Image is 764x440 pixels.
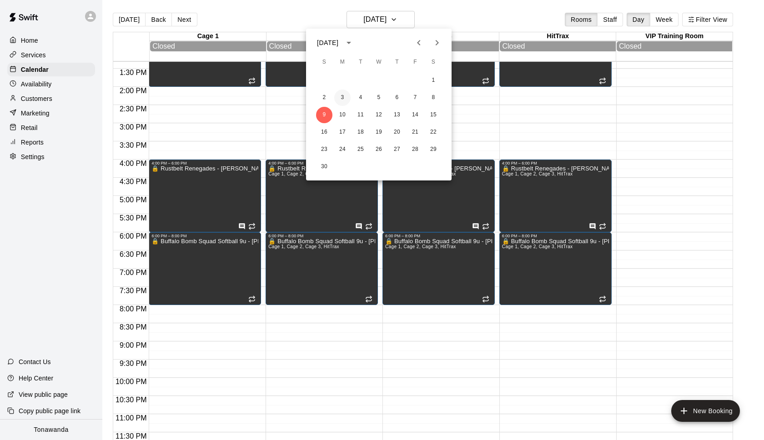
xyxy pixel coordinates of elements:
[316,107,332,123] button: 9
[316,124,332,140] button: 16
[334,107,351,123] button: 10
[334,90,351,106] button: 3
[425,53,442,71] span: Saturday
[352,107,369,123] button: 11
[407,124,423,140] button: 21
[407,107,423,123] button: 14
[334,141,351,158] button: 24
[334,53,351,71] span: Monday
[317,38,338,48] div: [DATE]
[371,90,387,106] button: 5
[371,53,387,71] span: Wednesday
[341,35,357,50] button: calendar view is open, switch to year view
[389,53,405,71] span: Thursday
[334,124,351,140] button: 17
[407,90,423,106] button: 7
[316,159,332,175] button: 30
[316,53,332,71] span: Sunday
[425,141,442,158] button: 29
[352,53,369,71] span: Tuesday
[425,124,442,140] button: 22
[389,90,405,106] button: 6
[389,141,405,158] button: 27
[371,107,387,123] button: 12
[389,107,405,123] button: 13
[389,124,405,140] button: 20
[428,34,446,52] button: Next month
[316,141,332,158] button: 23
[410,34,428,52] button: Previous month
[352,90,369,106] button: 4
[371,141,387,158] button: 26
[407,53,423,71] span: Friday
[425,107,442,123] button: 15
[425,90,442,106] button: 8
[425,72,442,89] button: 1
[352,124,369,140] button: 18
[316,90,332,106] button: 2
[371,124,387,140] button: 19
[352,141,369,158] button: 25
[407,141,423,158] button: 28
